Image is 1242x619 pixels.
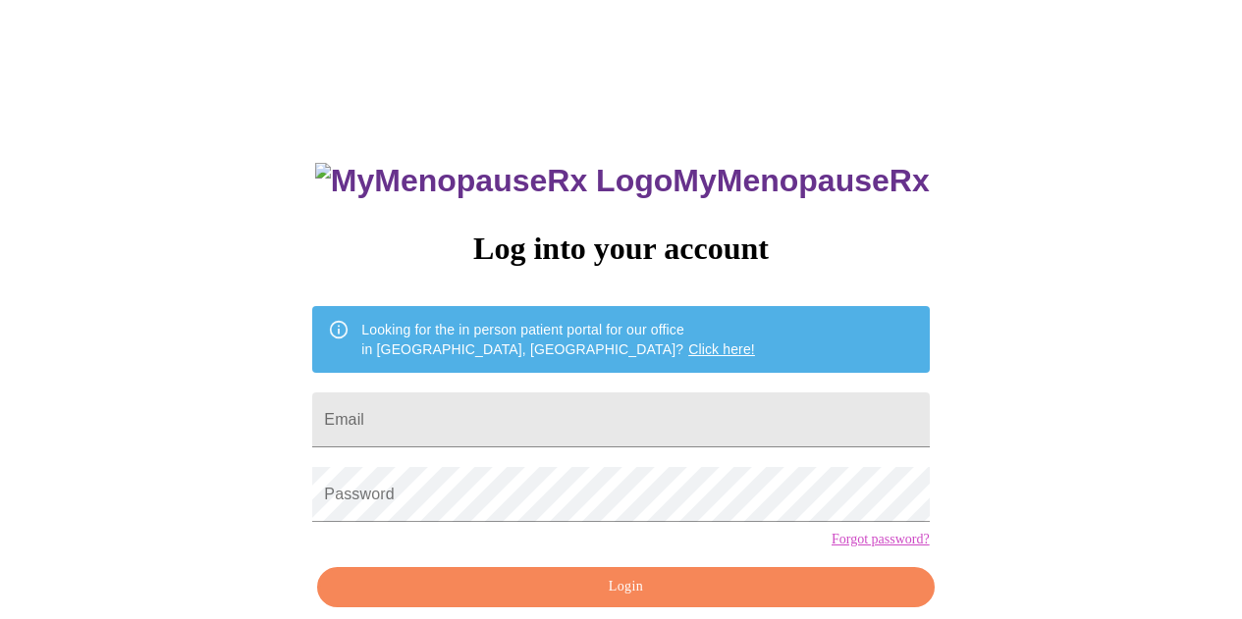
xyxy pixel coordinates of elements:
span: Login [340,575,911,599]
a: Forgot password? [832,532,930,547]
div: Looking for the in person patient portal for our office in [GEOGRAPHIC_DATA], [GEOGRAPHIC_DATA]? [361,312,755,367]
h3: Log into your account [312,231,929,267]
h3: MyMenopauseRx [315,163,930,199]
button: Login [317,567,934,607]
a: Click here! [688,341,755,357]
img: MyMenopauseRx Logo [315,163,673,199]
